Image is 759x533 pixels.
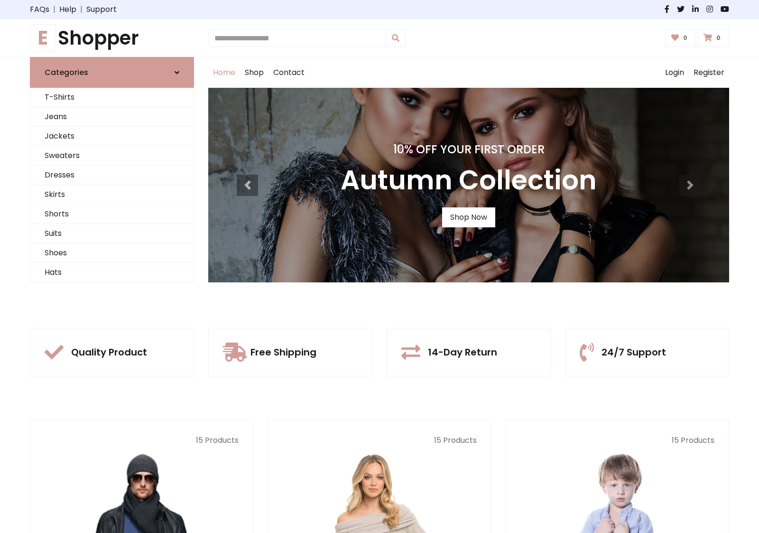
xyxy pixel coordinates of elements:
span: | [76,4,86,15]
a: Help [59,4,76,15]
a: Shop [240,57,268,88]
a: Support [86,4,117,15]
a: Suits [30,224,194,243]
span: | [49,4,59,15]
p: 15 Products [282,435,476,446]
h5: 24/7 Support [602,346,666,358]
a: Register [689,57,729,88]
h5: 14-Day Return [428,346,497,358]
a: Jeans [30,107,194,127]
h6: Categories [45,68,88,77]
a: Shoes [30,243,194,263]
p: 15 Products [45,435,239,446]
h5: Quality Product [71,346,147,358]
a: Home [208,57,240,88]
p: 15 Products [520,435,714,446]
a: Skirts [30,185,194,205]
h4: 10% Off Your First Order [341,143,597,157]
a: Hats [30,263,194,282]
a: 0 [665,29,696,47]
a: Dresses [30,166,194,185]
a: EShopper [30,27,194,49]
h1: Shopper [30,27,194,49]
a: T-Shirts [30,88,194,107]
h5: Free Shipping [250,346,316,358]
a: Login [660,57,689,88]
a: Jackets [30,127,194,146]
a: Contact [268,57,309,88]
a: FAQs [30,4,49,15]
span: 0 [681,34,690,42]
a: Shorts [30,205,194,224]
span: E [30,24,56,52]
span: 0 [714,34,723,42]
a: 0 [697,29,729,47]
a: Shop Now [442,207,495,227]
h3: Autumn Collection [341,164,597,196]
a: Sweaters [30,146,194,166]
a: Categories [30,57,194,88]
